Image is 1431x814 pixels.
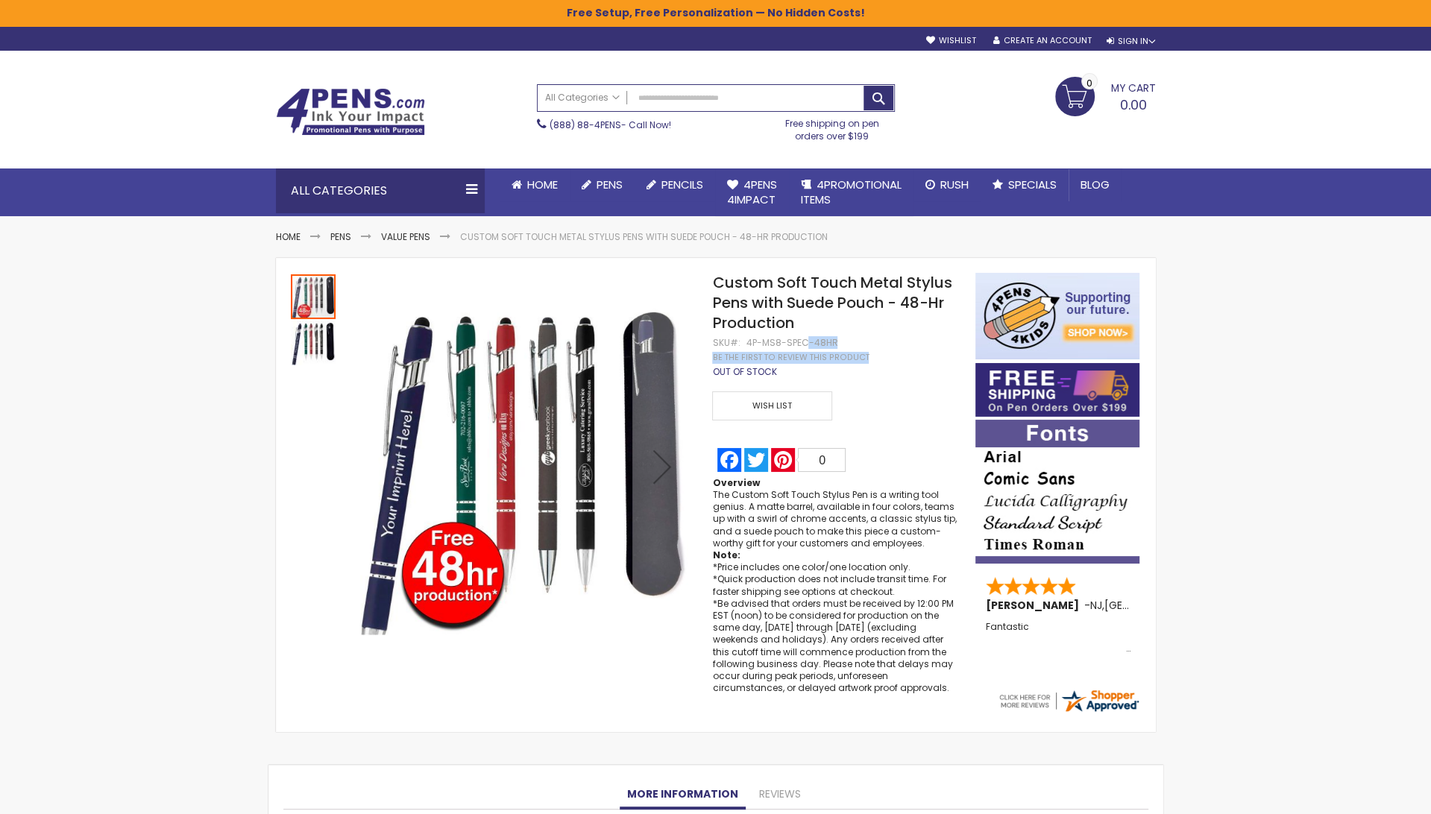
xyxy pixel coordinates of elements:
a: Wish List [712,391,836,420]
span: NJ [1090,598,1102,613]
a: Wishlist [925,35,975,46]
div: Fantastic [986,622,1130,654]
div: Next [632,273,692,660]
span: Blog [1081,177,1110,192]
img: Free shipping on orders over $199 [975,363,1139,417]
div: Sign In [1106,36,1155,47]
a: Facebook [716,448,743,472]
div: 4P-MS8-SPEC-48HR [746,337,837,349]
a: Home [276,230,301,243]
li: Custom Soft Touch Metal Stylus Pens with Suede Pouch - 48-Hr Production [460,231,828,243]
div: Custom Soft Touch Metal Stylus Pens with Suede Pouch - 48-Hr Production [291,319,336,365]
span: Wish List [712,391,831,420]
a: Home [500,168,570,201]
span: 0.00 [1120,95,1147,114]
a: More Information [620,780,746,810]
span: [PERSON_NAME] [986,598,1084,613]
div: Free shipping on pen orders over $199 [770,112,895,142]
span: - , [1084,598,1214,613]
span: Rush [940,177,969,192]
span: Specials [1008,177,1057,192]
a: Pinterest0 [770,448,847,472]
a: Twitter [743,448,770,472]
span: [GEOGRAPHIC_DATA] [1104,598,1214,613]
a: Pencils [635,168,715,201]
span: 0 [819,454,825,467]
a: Pens [330,230,351,243]
a: Value Pens [381,230,430,243]
a: Blog [1069,168,1122,201]
a: Be the first to review this product [712,352,869,363]
div: All Categories [276,168,485,213]
a: All Categories [538,85,627,110]
a: Pens [570,168,635,201]
a: 0.00 0 [1055,77,1156,114]
span: Custom Soft Touch Metal Stylus Pens with Suede Pouch - 48-Hr Production [712,272,952,333]
a: 4Pens4impact [715,168,789,217]
a: 4PROMOTIONALITEMS [789,168,913,217]
p: The Custom Soft Touch Stylus Pen is a writing tool genius. A matte barrel, available in four colo... [712,489,960,694]
a: Rush [913,168,981,201]
span: All Categories [545,92,620,104]
b: Note: [712,549,740,561]
span: 4PROMOTIONAL ITEMS [801,177,902,207]
a: Reviews [752,780,808,810]
strong: SKU [712,336,740,349]
a: Specials [981,168,1069,201]
span: Home [527,177,558,192]
span: 4Pens 4impact [727,177,777,207]
img: Custom Soft Touch Metal Stylus Pens with Suede Pouch - 48-Hr Production [351,294,692,635]
span: 0 [1086,76,1092,90]
img: 4Pens Custom Pens and Promotional Products [276,88,425,136]
a: 4pens.com certificate URL [997,704,1140,717]
a: Create an Account [993,35,1091,46]
span: Out of stock [712,365,776,378]
span: Pens [597,177,623,192]
span: Pencils [661,177,703,192]
div: Availability [712,366,776,378]
a: (888) 88-4PENS [550,119,621,131]
img: font-personalization-examples [975,420,1139,564]
strong: Overview [712,476,759,489]
img: Custom Soft Touch Metal Stylus Pens with Suede Pouch - 48-Hr Production [291,321,336,365]
img: 4pens 4 kids [975,273,1139,359]
span: - Call Now! [550,119,671,131]
div: Custom Soft Touch Metal Stylus Pens with Suede Pouch - 48-Hr Production [291,273,337,319]
img: 4pens.com widget logo [997,687,1140,714]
